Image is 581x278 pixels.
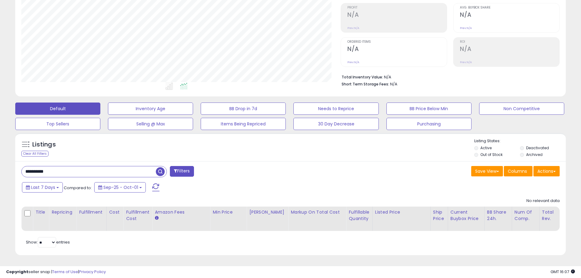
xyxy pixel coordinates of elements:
p: Listing States: [474,138,566,144]
h5: Listings [32,140,56,149]
div: No relevant data [526,198,560,204]
a: Terms of Use [52,269,78,275]
strong: Copyright [6,269,28,275]
th: The percentage added to the cost of goods (COGS) that forms the calculator for Min & Max prices. [288,207,346,231]
span: Columns [508,168,527,174]
label: Archived [526,152,543,157]
div: Total Rev. [542,209,564,222]
span: Show: entries [26,239,70,245]
button: Sep-25 - Oct-01 [94,182,146,193]
h2: N/A [347,45,447,54]
div: Fulfillable Quantity [349,209,370,222]
div: Clear All Filters [21,151,48,157]
label: Out of Stock [480,152,503,157]
button: Non Competitive [479,103,564,115]
small: Prev: N/A [347,26,359,30]
a: Privacy Policy [79,269,106,275]
label: Deactivated [526,145,549,150]
button: Actions [533,166,560,176]
div: Min Price [213,209,244,215]
span: Sep-25 - Oct-01 [103,184,138,190]
div: Num of Comp. [515,209,537,222]
small: Prev: N/A [460,60,472,64]
h2: N/A [347,11,447,20]
h2: N/A [460,11,559,20]
b: Total Inventory Value: [342,74,383,80]
button: Default [15,103,100,115]
div: Current Buybox Price [450,209,482,222]
label: Active [480,145,492,150]
span: Compared to: [64,185,92,191]
button: 30 Day Decrease [293,118,378,130]
button: Selling @ Max [108,118,193,130]
button: BB Drop in 7d [201,103,286,115]
div: Listed Price [375,209,428,215]
span: ROI [460,40,559,44]
button: BB Price Below Min [386,103,472,115]
div: seller snap | | [6,269,106,275]
button: Filters [170,166,194,177]
span: Last 7 Days [31,184,55,190]
button: Save View [471,166,503,176]
div: Amazon Fees [155,209,207,215]
small: Prev: N/A [460,26,472,30]
div: Cost [109,209,121,215]
span: Avg. Buybox Share [460,6,559,9]
button: Needs to Reprice [293,103,378,115]
div: Title [35,209,46,215]
button: Purchasing [386,118,472,130]
div: Ship Price [433,209,445,222]
h2: N/A [460,45,559,54]
button: Inventory Age [108,103,193,115]
div: Repricing [52,209,74,215]
div: [PERSON_NAME] [249,209,285,215]
span: Ordered Items [347,40,447,44]
div: Fulfillment Cost [126,209,149,222]
div: Fulfillment [79,209,104,215]
div: Markup on Total Cost [291,209,343,215]
small: Amazon Fees. [155,215,158,221]
small: Prev: N/A [347,60,359,64]
button: Columns [504,166,533,176]
b: Short Term Storage Fees: [342,81,389,87]
div: BB Share 24h. [487,209,509,222]
button: Top Sellers [15,118,100,130]
span: N/A [390,81,397,87]
button: Last 7 Days [22,182,63,193]
li: N/A [342,73,555,80]
span: Profit [347,6,447,9]
button: Items Being Repriced [201,118,286,130]
span: 2025-10-9 16:07 GMT [551,269,575,275]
